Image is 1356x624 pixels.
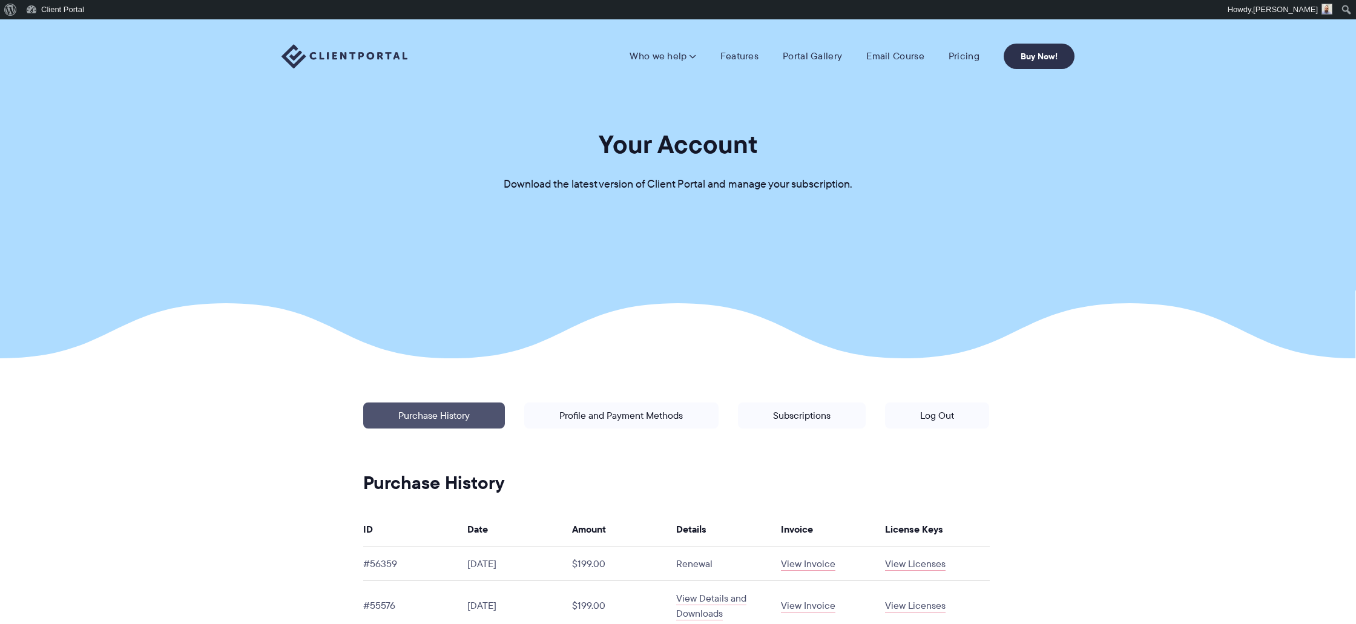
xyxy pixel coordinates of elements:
[885,402,989,429] a: Log Out
[676,591,746,620] a: View Details and Downloads
[781,599,835,613] a: View Invoice
[599,128,758,160] h1: Your Account
[866,50,924,62] a: Email Course
[885,557,946,571] a: View Licenses
[467,511,572,547] th: Date
[630,50,696,62] a: Who we help
[1004,44,1075,69] a: Buy Now!
[783,50,842,62] a: Portal Gallery
[504,176,852,194] p: Download the latest version of Client Portal and manage your subscription.
[676,557,713,571] span: Renewal
[781,511,886,547] th: Invoice
[524,402,718,429] a: Profile and Payment Methods
[1253,5,1318,14] span: [PERSON_NAME]
[572,511,677,547] th: Amount
[781,557,835,571] a: View Invoice
[363,402,505,429] a: Purchase History
[720,50,759,62] a: Features
[676,511,781,547] th: Details
[467,547,572,581] td: [DATE]
[572,557,605,571] span: $199.00
[363,471,990,494] h2: Purchase History
[572,599,605,613] span: $199.00
[885,511,990,547] th: License Keys
[354,393,999,481] p: | | |
[885,599,946,613] a: View Licenses
[363,511,468,547] th: ID
[363,547,468,581] td: #56359
[949,50,979,62] a: Pricing
[738,402,866,429] a: Subscriptions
